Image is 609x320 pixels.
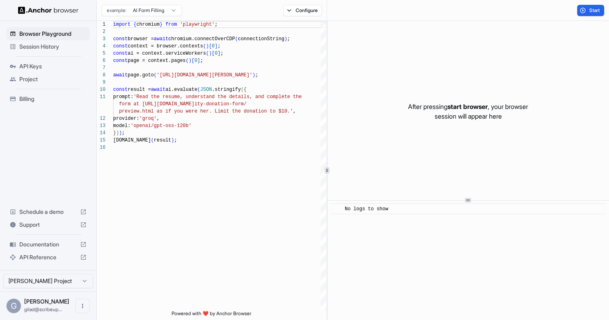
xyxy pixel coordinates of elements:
span: ( [186,58,188,64]
span: ; [215,22,217,27]
div: Schedule a demo [6,205,90,218]
span: const [113,43,128,49]
span: 'Read the resume, understand the details, and comp [133,94,278,100]
span: 'groq' [139,116,157,121]
span: connectionString [238,36,284,42]
span: ai = context.serviceWorkers [128,51,206,56]
span: Billing [19,95,87,103]
span: ) [284,36,287,42]
span: prompt: [113,94,133,100]
span: ( [197,87,200,92]
span: .stringify [212,87,241,92]
span: Schedule a demo [19,208,77,216]
span: ( [154,72,157,78]
span: } [113,130,116,136]
div: 6 [97,57,106,64]
span: 'playwright' [180,22,215,27]
span: 0 [212,43,215,49]
span: const [113,58,128,64]
span: 'openai/gpt-oss-120b' [130,123,191,129]
div: Session History [6,40,90,53]
span: ] [197,58,200,64]
span: form at [URL][DOMAIN_NAME] [119,101,194,107]
p: After pressing , your browser session will appear here [408,102,528,121]
span: example: [107,7,126,14]
span: [DOMAIN_NAME] [113,137,151,143]
span: result [154,137,171,143]
div: 14 [97,129,106,137]
span: await [151,87,166,92]
button: Start [577,5,604,16]
span: { [244,87,246,92]
span: [ [191,58,194,64]
span: chromium [137,22,160,27]
span: [ [212,51,215,56]
span: JSON [200,87,212,92]
div: 12 [97,115,106,122]
span: Project [19,75,87,83]
div: 1 [97,21,106,28]
span: ) [209,51,212,56]
span: ) [188,58,191,64]
span: ( [151,137,154,143]
span: } [159,22,162,27]
span: ; [200,58,203,64]
div: 13 [97,122,106,129]
span: ; [255,72,258,78]
span: 0 [215,51,217,56]
div: 16 [97,144,106,151]
span: await [154,36,168,42]
span: model: [113,123,130,129]
span: context = browser.contexts [128,43,203,49]
span: { [133,22,136,27]
span: Gilad Spitzer [24,298,69,305]
span: Start [589,7,601,14]
span: No logs to show [345,206,388,212]
span: ] [217,51,220,56]
span: '[URL][DOMAIN_NAME][PERSON_NAME]' [157,72,253,78]
span: start browser [447,103,488,111]
span: ( [241,87,244,92]
span: Powered with ❤️ by Anchor Browser [172,310,251,320]
div: Support [6,218,90,231]
span: , [293,109,296,114]
div: 9 [97,79,106,86]
div: API Reference [6,251,90,264]
span: ; [174,137,177,143]
span: ] [215,43,217,49]
button: Configure [283,5,322,16]
span: Support [19,221,77,229]
span: ; [217,43,220,49]
span: from [166,22,177,27]
span: Session History [19,43,87,51]
div: 3 [97,35,106,43]
span: page.goto [128,72,154,78]
span: browser = [128,36,154,42]
div: 4 [97,43,106,50]
span: await [113,72,128,78]
div: Project [6,73,90,86]
span: ; [220,51,223,56]
div: 7 [97,64,106,72]
div: 2 [97,28,106,35]
span: const [113,51,128,56]
span: ( [206,51,209,56]
span: API Reference [19,253,77,261]
span: ​ [335,205,339,213]
span: const [113,87,128,92]
span: result = [128,87,151,92]
span: ) [206,43,209,49]
span: Documentation [19,240,77,248]
span: ) [171,137,174,143]
span: const [113,36,128,42]
span: ; [287,36,290,42]
span: ; [122,130,125,136]
div: API Keys [6,60,90,73]
span: gilad@scribeup.io [24,306,62,312]
img: Anchor Logo [18,6,79,14]
span: Browser Playground [19,30,87,38]
span: ) [119,130,122,136]
div: 8 [97,72,106,79]
div: 11 [97,93,106,101]
div: 5 [97,50,106,57]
